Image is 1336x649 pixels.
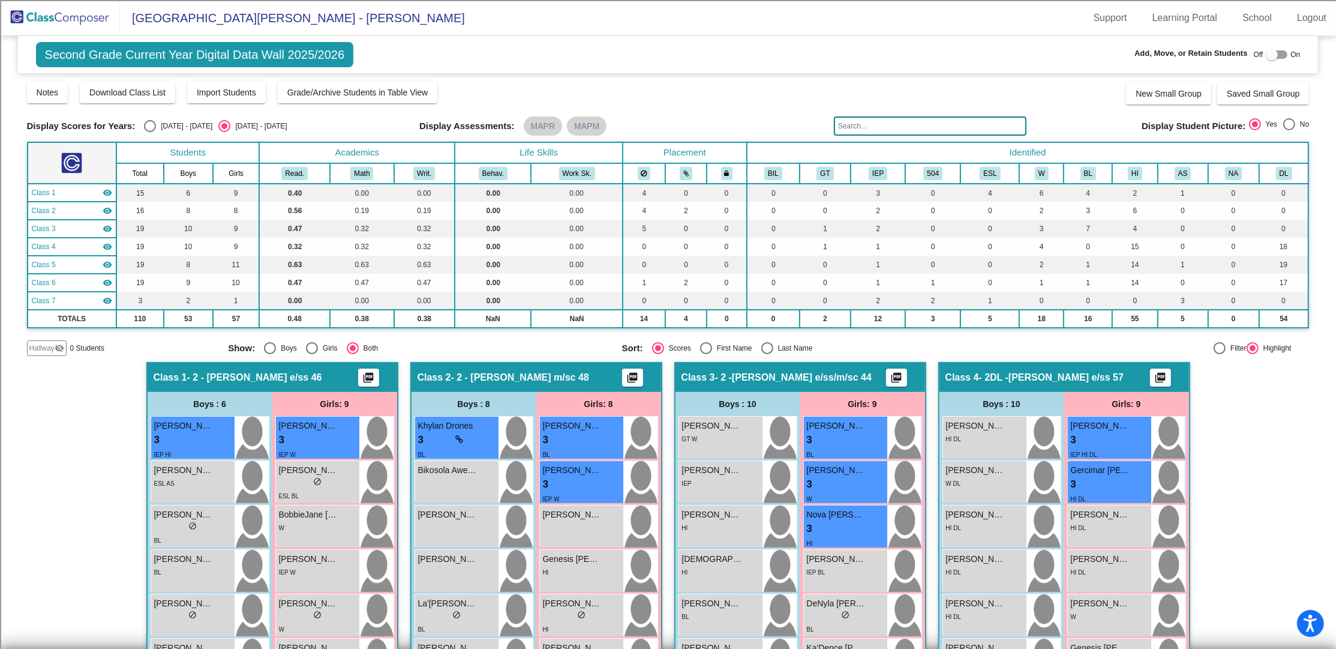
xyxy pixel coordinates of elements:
[455,184,531,202] td: 0.00
[5,255,1331,266] div: This outline has no content. Would you like to delete it?
[623,274,665,292] td: 1
[923,167,942,180] button: 504
[27,82,68,103] button: Notes
[5,298,1331,309] div: Home
[32,241,56,252] span: Class 4
[1128,167,1142,180] button: HI
[1259,256,1309,274] td: 19
[851,274,905,292] td: 1
[103,296,112,306] mat-icon: visibility
[1158,274,1208,292] td: 0
[665,238,707,256] td: 0
[455,274,531,292] td: 0.00
[1208,256,1259,274] td: 0
[1019,256,1064,274] td: 2
[905,310,960,328] td: 3
[747,202,800,220] td: 0
[156,121,212,131] div: [DATE] - [DATE]
[707,292,747,310] td: 0
[665,310,707,328] td: 4
[1208,184,1259,202] td: 0
[164,238,213,256] td: 10
[905,220,960,238] td: 0
[394,238,455,256] td: 0.32
[1019,274,1064,292] td: 1
[816,167,833,180] button: GT
[980,167,1000,180] button: ESL
[1019,220,1064,238] td: 3
[28,256,116,274] td: No teacher - 2DL -Beccerra m/sc 56
[103,206,112,216] mat-icon: visibility
[5,70,1331,80] div: Rename
[960,256,1019,274] td: 0
[1136,89,1202,98] span: New Small Group
[116,310,164,328] td: 110
[851,292,905,310] td: 2
[394,184,455,202] td: 0.00
[5,124,1331,134] div: Print
[28,238,116,256] td: No teacher - 2DL -Martinez e/ss 57
[287,88,428,97] span: Grade/Archive Students in Table View
[394,292,455,310] td: 0.00
[1064,163,1112,184] th: Black or African American
[259,202,330,220] td: 0.56
[5,102,1331,113] div: Rename Outline
[747,274,800,292] td: 0
[1295,119,1309,130] div: No
[164,310,213,328] td: 53
[213,220,260,238] td: 9
[905,274,960,292] td: 1
[1259,220,1309,238] td: 0
[330,274,394,292] td: 0.47
[144,120,287,132] mat-radio-group: Select an option
[567,116,607,136] mat-chip: MAPM
[960,220,1019,238] td: 0
[5,352,1331,363] div: BOOK
[281,167,308,180] button: Read.
[665,184,707,202] td: 0
[5,342,1331,352] div: SAVE
[1208,292,1259,310] td: 0
[800,163,851,184] th: Gifted and Talented
[116,238,164,256] td: 19
[1064,220,1112,238] td: 7
[622,369,643,387] button: Print Students Details
[1158,256,1208,274] td: 1
[747,163,800,184] th: Bilingual
[213,163,260,184] th: Girls
[1225,167,1242,180] button: NA
[1064,238,1112,256] td: 0
[32,277,56,288] span: Class 6
[851,202,905,220] td: 2
[116,163,164,184] th: Total
[531,238,623,256] td: 0.00
[164,220,213,238] td: 10
[5,266,1331,277] div: SAVE AND GO HOME
[164,256,213,274] td: 8
[259,274,330,292] td: 0.47
[28,310,116,328] td: TOTALS
[1019,163,1064,184] th: Caucasian
[851,163,905,184] th: Individualized Education Plan
[869,167,887,180] button: IEP
[800,238,851,256] td: 1
[623,184,665,202] td: 4
[259,142,455,163] th: Academics
[1019,292,1064,310] td: 0
[197,88,256,97] span: Import Students
[213,292,260,310] td: 1
[455,256,531,274] td: 0.00
[1208,220,1259,238] td: 0
[851,184,905,202] td: 3
[665,220,707,238] td: 0
[1290,49,1300,60] span: On
[531,256,623,274] td: 0.00
[5,277,1331,288] div: DELETE
[28,184,116,202] td: No teacher - 2 - Gammill e/ss 46
[330,238,394,256] td: 0.32
[213,238,260,256] td: 9
[1208,238,1259,256] td: 0
[259,220,330,238] td: 0.47
[394,256,455,274] td: 0.63
[960,274,1019,292] td: 0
